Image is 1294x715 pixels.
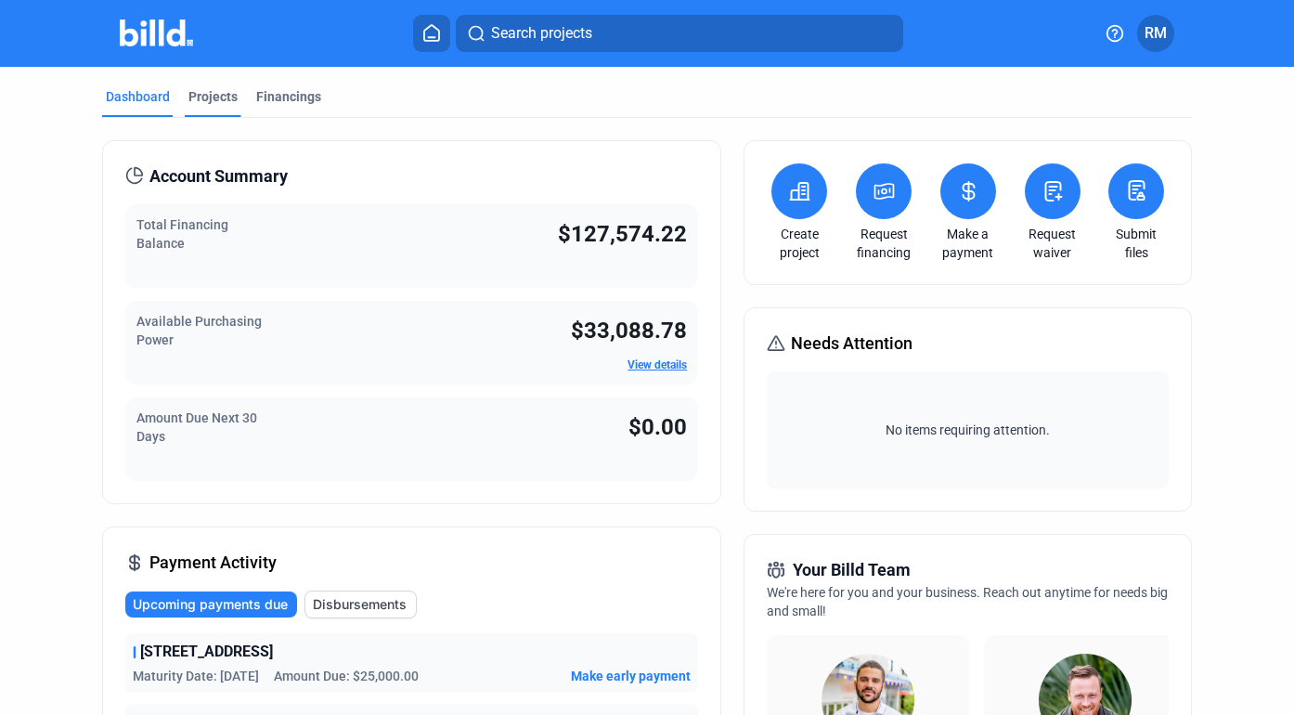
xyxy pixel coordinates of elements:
div: Projects [188,87,238,106]
button: Search projects [456,15,903,52]
span: $0.00 [628,414,687,440]
span: Needs Attention [791,331,912,357]
a: Request financing [851,225,916,262]
button: RM [1137,15,1174,52]
span: Search projects [491,22,592,45]
a: Request waiver [1020,225,1085,262]
span: Account Summary [149,163,288,189]
span: $33,088.78 [571,318,687,344]
div: Financings [256,87,321,106]
span: Amount Due: $25,000.00 [274,667,419,685]
span: $127,574.22 [558,221,687,247]
div: Dashboard [106,87,170,106]
span: Upcoming payments due [133,595,288,614]
a: View details [628,358,687,371]
a: Create project [767,225,832,262]
button: Make early payment [571,667,691,685]
span: Disbursements [313,595,407,614]
span: We're here for you and your business. Reach out anytime for needs big and small! [767,585,1168,618]
span: Amount Due Next 30 Days [136,410,257,444]
span: Your Billd Team [793,557,911,583]
span: Maturity Date: [DATE] [133,667,259,685]
a: Make a payment [936,225,1001,262]
a: Submit files [1104,225,1169,262]
span: Payment Activity [149,550,277,576]
span: RM [1145,22,1167,45]
span: Available Purchasing Power [136,314,262,347]
span: [STREET_ADDRESS] [140,641,273,663]
button: Disbursements [304,591,417,618]
span: No items requiring attention. [774,421,1161,439]
button: Upcoming payments due [125,591,297,617]
span: Total Financing Balance [136,217,228,251]
img: Billd Company Logo [120,19,193,46]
